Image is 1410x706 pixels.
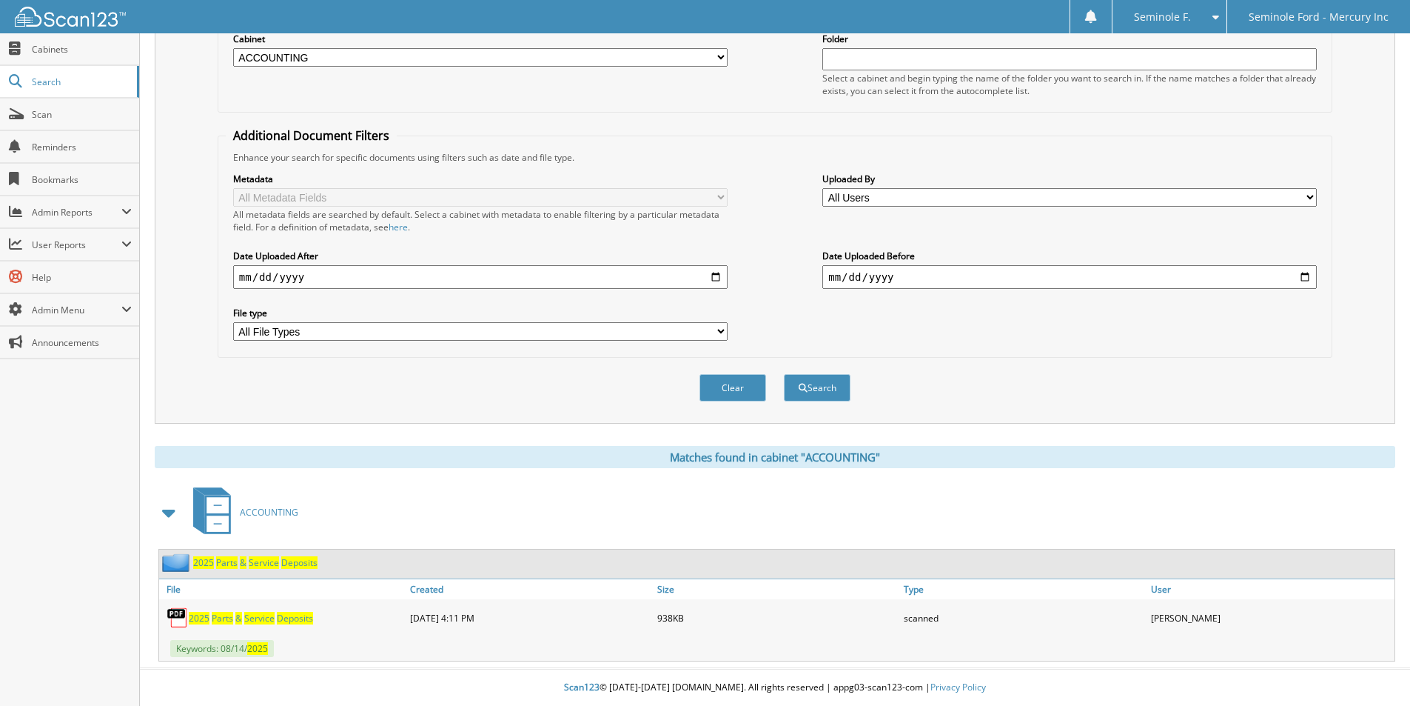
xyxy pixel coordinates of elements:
a: here [389,221,408,233]
img: folder2.png [162,553,193,572]
span: Admin Menu [32,304,121,316]
label: Date Uploaded After [233,250,728,262]
span: Parts [212,612,233,625]
div: © [DATE]-[DATE] [DOMAIN_NAME]. All rights reserved | appg03-scan123-com | [140,670,1410,706]
div: [DATE] 4:11 PM [406,603,654,633]
a: Privacy Policy [930,681,986,693]
label: Metadata [233,173,728,185]
div: Select a cabinet and begin typing the name of the folder you want to search in. If the name match... [822,72,1317,97]
span: Seminole Ford - Mercury Inc [1249,13,1389,21]
span: Deposits [281,556,318,569]
a: 2025 Parts & Service Deposits [189,612,313,625]
iframe: Chat Widget [1336,635,1410,706]
span: Cabinets [32,43,132,56]
button: Search [784,374,850,402]
a: User [1147,579,1394,599]
a: Size [654,579,901,599]
span: 2025 [193,556,214,569]
span: 2025 [247,642,268,655]
span: Seminole F. [1134,13,1191,21]
span: Announcements [32,336,132,349]
div: Matches found in cabinet "ACCOUNTING" [155,446,1395,468]
span: Search [32,76,130,88]
input: start [233,265,728,289]
a: Created [406,579,654,599]
a: Type [900,579,1147,599]
a: ACCOUNTING [184,483,298,542]
span: & [240,556,246,569]
span: Service [244,612,275,625]
label: Date Uploaded Before [822,250,1317,262]
div: All metadata fields are searched by default. Select a cabinet with metadata to enable filtering b... [233,208,728,233]
input: end [822,265,1317,289]
span: ACCOUNTING [240,506,298,519]
button: Clear [699,374,766,402]
span: & [235,612,242,625]
a: File [159,579,406,599]
span: Service [249,556,279,569]
img: scan123-logo-white.svg [15,7,126,27]
span: User Reports [32,239,121,251]
label: Cabinet [233,33,728,45]
span: 2025 [189,612,209,625]
span: Deposits [277,612,313,625]
span: Bookmarks [32,173,132,186]
div: 938KB [654,603,901,633]
div: scanned [900,603,1147,633]
label: Folder [822,33,1317,45]
span: Help [32,271,132,284]
span: Parts [216,556,238,569]
label: File type [233,307,728,319]
span: Keywords: 08/14/ [170,640,274,657]
img: PDF.png [167,607,189,629]
a: 2025 Parts & Service Deposits [193,556,318,569]
div: [PERSON_NAME] [1147,603,1394,633]
span: Admin Reports [32,206,121,219]
div: Enhance your search for specific documents using filters such as date and file type. [226,151,1324,164]
span: Reminders [32,141,132,153]
span: Scan [32,108,132,121]
legend: Additional Document Filters [226,127,397,144]
span: Scan123 [564,681,600,693]
label: Uploaded By [822,173,1317,185]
